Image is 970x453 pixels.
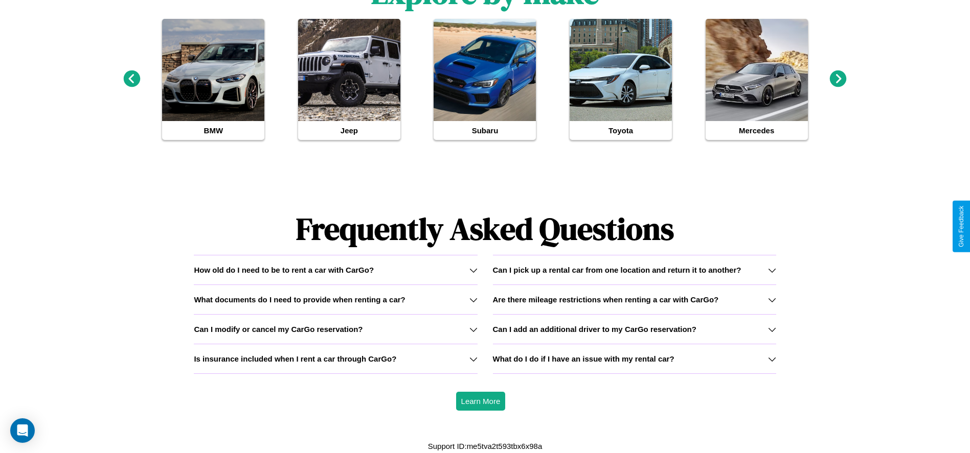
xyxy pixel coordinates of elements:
h4: BMW [162,121,264,140]
h4: Subaru [434,121,536,140]
div: Give Feedback [958,206,965,247]
h4: Mercedes [706,121,808,140]
h3: Can I add an additional driver to my CarGo reservation? [493,325,696,333]
h3: Are there mileage restrictions when renting a car with CarGo? [493,295,719,304]
h3: Can I modify or cancel my CarGo reservation? [194,325,363,333]
button: Learn More [456,392,506,411]
h3: Can I pick up a rental car from one location and return it to another? [493,266,741,274]
h3: What do I do if I have an issue with my rental car? [493,354,674,363]
h3: How old do I need to be to rent a car with CarGo? [194,266,374,274]
p: Support ID: me5tva2t593tbx6x98a [428,439,542,453]
div: Open Intercom Messenger [10,418,35,443]
h3: Is insurance included when I rent a car through CarGo? [194,354,396,363]
h4: Toyota [570,121,672,140]
h1: Frequently Asked Questions [194,203,776,255]
h3: What documents do I need to provide when renting a car? [194,295,405,304]
h4: Jeep [298,121,400,140]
